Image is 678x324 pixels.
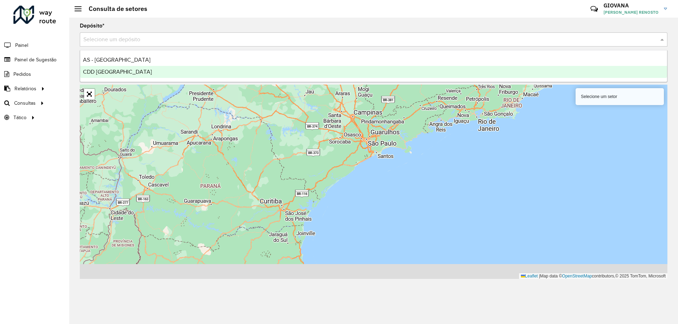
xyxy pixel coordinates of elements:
span: Relatórios [14,85,36,92]
ng-dropdown-panel: Options list [80,50,667,82]
span: AS - [GEOGRAPHIC_DATA] [83,57,150,63]
span: | [539,274,540,279]
span: Painel [15,42,28,49]
a: Abrir mapa em tela cheia [84,89,95,99]
span: CDD [GEOGRAPHIC_DATA] [83,69,152,75]
label: Depósito [80,22,105,30]
a: Leaflet [521,274,538,279]
span: Pedidos [13,71,31,78]
span: Consultas [14,99,36,107]
h3: GIOVANA [603,2,659,9]
a: OpenStreetMap [562,274,592,279]
a: Contato Rápido [587,1,602,17]
span: [PERSON_NAME] RENOSTO [603,9,659,16]
div: Selecione um setor [576,88,664,105]
h2: Consulta de setores [82,5,147,13]
div: Map data © contributors,© 2025 TomTom, Microsoft [519,273,667,279]
span: Painel de Sugestão [14,56,56,63]
span: Tático [13,114,26,121]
